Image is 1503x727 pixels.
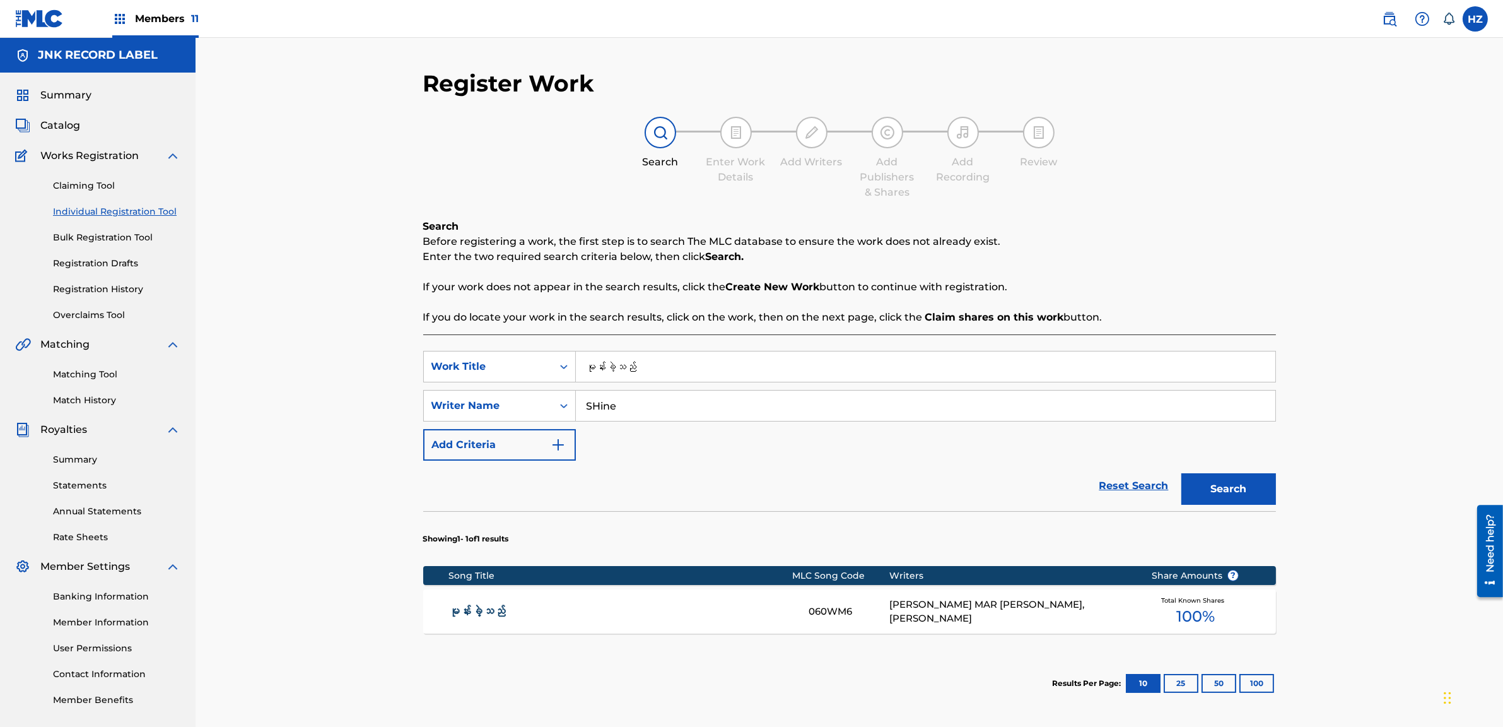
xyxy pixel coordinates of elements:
img: step indicator icon for Add Recording [956,125,971,140]
div: User Menu [1463,6,1488,32]
iframe: Resource Center [1468,500,1503,601]
img: Works Registration [15,148,32,163]
a: Member Benefits [53,694,180,707]
span: Total Known Shares [1161,596,1229,605]
a: Rate Sheets [53,531,180,544]
button: 25 [1164,674,1198,693]
img: search [1382,11,1397,27]
img: step indicator icon for Review [1031,125,1046,140]
img: expand [165,148,180,163]
img: 9d2ae6d4665cec9f34b9.svg [551,437,566,452]
span: Royalties [40,422,87,437]
img: step indicator icon for Enter Work Details [728,125,744,140]
a: Overclaims Tool [53,309,180,322]
div: Enter Work Details [705,155,768,185]
iframe: Chat Widget [1440,666,1503,727]
a: Registration Drafts [53,257,180,270]
img: Catalog [15,118,30,133]
span: Share Amounts [1152,569,1239,582]
h5: JNK RECORD LABEL [38,48,158,62]
img: step indicator icon for Add Publishers & Shares [880,125,895,140]
div: 060WM6 [809,605,889,619]
strong: Search. [706,251,744,263]
a: Annual Statements [53,505,180,518]
div: Notifications [1442,13,1455,25]
div: Add Publishers & Shares [856,155,919,200]
div: [PERSON_NAME] MAR [PERSON_NAME], [PERSON_NAME] [889,598,1132,626]
a: SummarySummary [15,88,91,103]
button: 50 [1202,674,1236,693]
img: step indicator icon for Add Writers [804,125,819,140]
p: If you do locate your work in the search results, click on the work, then on the next page, click... [423,310,1276,325]
span: Catalog [40,118,80,133]
div: Writers [889,569,1132,582]
button: 100 [1239,674,1274,693]
img: expand [165,422,180,437]
span: 11 [191,13,199,25]
span: 100 % [1176,605,1215,628]
a: Matching Tool [53,368,180,381]
a: Contact Information [53,668,180,681]
img: Royalties [15,422,30,437]
a: Claiming Tool [53,179,180,192]
p: Enter the two required search criteria below, then click [423,249,1276,264]
a: Statements [53,479,180,492]
div: Drag [1444,679,1451,717]
b: Search [423,220,459,232]
a: Match History [53,394,180,407]
strong: Create New Work [726,281,820,293]
form: Search Form [423,351,1276,511]
button: Add Criteria [423,429,576,461]
a: Member Information [53,616,180,629]
a: User Permissions [53,642,180,655]
div: Writer Name [431,398,545,413]
p: Showing 1 - 1 of 1 results [423,533,509,545]
img: MLC Logo [15,9,64,28]
img: Top Rightsholders [112,11,127,27]
div: Help [1410,6,1435,32]
img: Matching [15,337,31,352]
img: Summary [15,88,30,103]
div: Add Writers [780,155,843,170]
div: MLC Song Code [792,569,889,582]
p: If your work does not appear in the search results, click the button to continue with registration. [423,280,1276,295]
a: Registration History [53,283,180,296]
a: Public Search [1377,6,1402,32]
p: Before registering a work, the first step is to search The MLC database to ensure the work does n... [423,234,1276,249]
img: expand [165,559,180,574]
a: Bulk Registration Tool [53,231,180,244]
button: 10 [1126,674,1161,693]
span: ? [1228,570,1238,581]
a: Summary [53,453,180,466]
a: Individual Registration Tool [53,205,180,218]
span: Matching [40,337,90,352]
button: Search [1181,473,1276,505]
span: Member Settings [40,559,130,574]
a: CatalogCatalog [15,118,80,133]
img: step indicator icon for Search [653,125,668,140]
a: Banking Information [53,590,180,603]
div: Review [1007,155,1070,170]
div: Work Title [431,359,545,374]
span: Members [135,11,199,26]
h2: Register Work [423,69,595,98]
span: Summary [40,88,91,103]
img: help [1415,11,1430,27]
a: မုန်းခဲ့သည် [448,605,792,619]
p: Results Per Page: [1053,678,1125,689]
a: Reset Search [1093,472,1175,500]
div: Search [629,155,692,170]
div: Add Recording [932,155,995,185]
div: Song Title [448,569,792,582]
img: expand [165,337,180,352]
img: Accounts [15,48,30,63]
span: Works Registration [40,148,139,163]
strong: Claim shares on this work [925,311,1064,323]
img: Member Settings [15,559,30,574]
